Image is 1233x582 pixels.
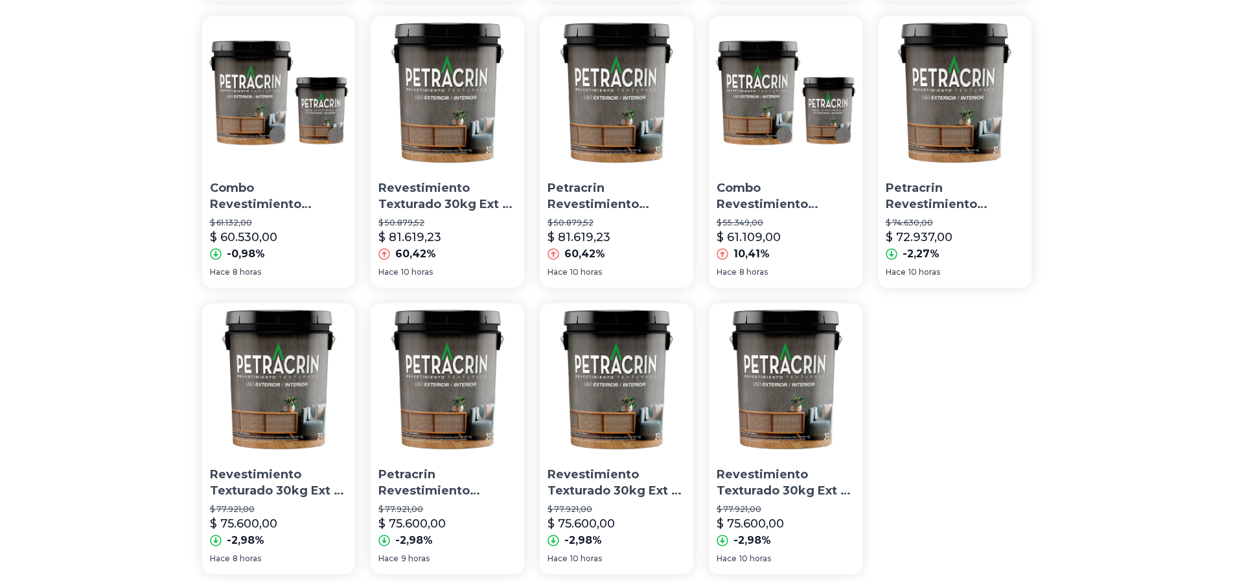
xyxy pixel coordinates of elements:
a: Revestimiento Texturado 30kg Ext / Int Grano Medio Petracrin Color Gris TormentaRevestimiento Tex... [202,303,356,574]
p: -2,98% [564,533,602,548]
a: Revestimiento Texturado 30kg Ext / Int Grano Medio Petracrin Color DunaRevestimiento Texturado 30... [540,303,693,574]
span: Hace [717,267,737,277]
span: 9 horas [401,553,430,564]
img: Combo Revestimiento Texturado 30kg + Base 4lts Petracrin [709,16,862,170]
span: 10 horas [739,553,771,564]
img: Revestimiento Texturado 30kg Ext / Int Grano Medio Petracrin Color Teja [709,303,862,457]
img: Combo Revestimiento Texturado 30kg + Base 4l Petracrin [202,16,356,170]
span: 10 horas [908,267,940,277]
p: 10,41% [733,246,770,262]
p: $ 77.921,00 [717,504,855,515]
a: Combo Revestimiento Texturado 30kg + Base 4lts Petracrin Combo Revestimiento Texturado 30kg + Bas... [709,16,862,287]
span: 10 horas [570,553,602,564]
p: $ 81.619,23 [378,228,441,246]
p: Petracrin Revestimiento Texturado 30 Kilos Grano Medio Color Blanco 1 Unidad [886,180,1024,213]
p: $ 50.879,52 [547,218,686,228]
span: Hace [378,553,398,564]
p: $ 75.600,00 [210,515,277,533]
p: $ 61.132,00 [210,218,348,228]
span: Hace [378,267,398,277]
img: Revestimiento Texturado 30kg Ext / Int Grano Medio Petracrin Color Gris Tormenta [202,303,356,457]
span: Hace [886,267,906,277]
p: $ 75.600,00 [717,515,784,533]
a: Petracrin Revestimiento Texturado 30 Kilos Grano Medio Color Blanco 1 UnidadPetracrin Revestimien... [371,303,524,574]
p: -2,98% [227,533,264,548]
p: $ 61.109,00 [717,228,781,246]
a: Revestimiento Texturado 30kg Ext / Int Grano Medio Petracrin Color TejaRevestimiento Texturado 30... [709,303,862,574]
p: $ 77.921,00 [547,504,686,515]
a: Petracrin Revestimiento Texturado 30 Kilos Grano Medio Color Blanco 1 UnidadPetracrin Revestimien... [540,16,693,287]
p: -2,27% [903,246,939,262]
span: 10 horas [570,267,602,277]
img: Petracrin Revestimiento Texturado 30 Kilos Grano Medio Color Blanco 1 Unidad [878,16,1031,170]
img: Revestimiento Texturado 30kg Ext / Int Grano Medio Petracrin Color Gris Tormenta [371,16,524,170]
p: Petracrin Revestimiento Texturado 30 Kilos Grano Medio Color Blanco 1 Unidad [547,180,686,213]
p: $ 55.349,00 [717,218,855,228]
img: Petracrin Revestimiento Texturado 30 Kilos Grano Medio Color Blanco 1 Unidad [540,16,693,170]
p: Combo Revestimiento Texturado 30kg + Base 4l Petracrin [210,180,348,213]
p: $ 77.921,00 [210,504,348,515]
span: 8 horas [739,267,768,277]
p: Petracrin Revestimiento Texturado 30 Kilos Grano Medio Color Blanco 1 Unidad [378,467,516,499]
p: 60,42% [564,246,605,262]
p: Combo Revestimiento Texturado 30kg + Base 4lts Petracrin [717,180,855,213]
span: 10 horas [401,267,433,277]
img: Revestimiento Texturado 30kg Ext / Int Grano Medio Petracrin Color Duna [540,303,693,457]
p: $ 50.879,52 [378,218,516,228]
p: $ 75.600,00 [378,515,446,533]
p: $ 60.530,00 [210,228,277,246]
span: 8 horas [233,553,261,564]
p: Revestimiento Texturado 30kg Ext / Int Grano Medio Petracrin Color Gris Tormenta [378,180,516,213]
span: Hace [717,553,737,564]
p: Revestimiento Texturado 30kg Ext / Int Grano Medio Petracrin Color Gris Tormenta [210,467,348,499]
a: Petracrin Revestimiento Texturado 30 Kilos Grano Medio Color Blanco 1 UnidadPetracrin Revestimien... [878,16,1031,287]
p: $ 72.937,00 [886,228,952,246]
span: Hace [547,553,568,564]
span: 8 horas [233,267,261,277]
p: $ 74.630,00 [886,218,1024,228]
p: 60,42% [395,246,436,262]
span: Hace [210,267,230,277]
span: Hace [547,267,568,277]
p: -2,98% [395,533,433,548]
p: $ 75.600,00 [547,515,615,533]
p: Revestimiento Texturado 30kg Ext / Int Grano Medio Petracrin Color Teja [717,467,855,499]
img: Petracrin Revestimiento Texturado 30 Kilos Grano Medio Color Blanco 1 Unidad [371,303,524,457]
a: Combo Revestimiento Texturado 30kg + Base 4l Petracrin Combo Revestimiento Texturado 30kg + Base ... [202,16,356,287]
a: Revestimiento Texturado 30kg Ext / Int Grano Medio Petracrin Color Gris TormentaRevestimiento Tex... [371,16,524,287]
p: -2,98% [733,533,771,548]
p: $ 77.921,00 [378,504,516,515]
span: Hace [210,553,230,564]
p: -0,98% [227,246,265,262]
p: $ 81.619,23 [547,228,610,246]
p: Revestimiento Texturado 30kg Ext / Int Grano Medio Petracrin Color Duna [547,467,686,499]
